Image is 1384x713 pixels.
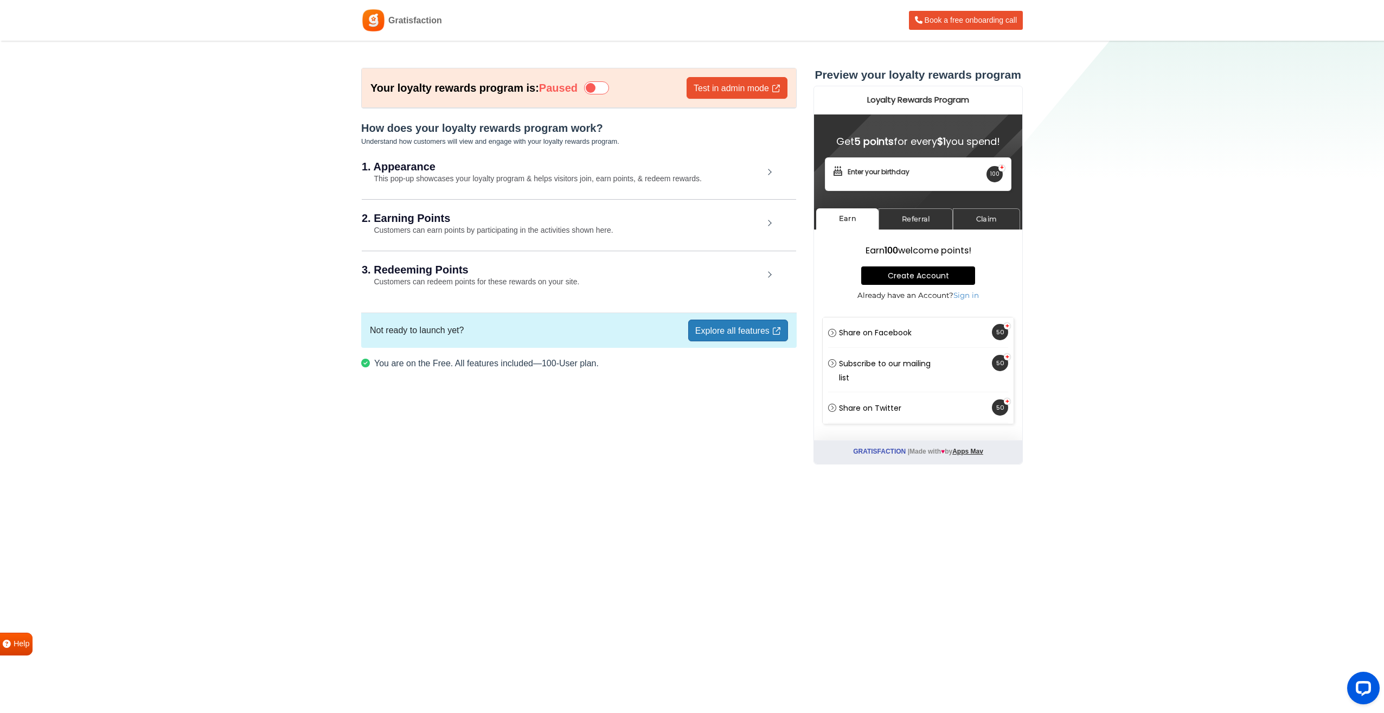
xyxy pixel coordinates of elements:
img: Gratisfaction [361,8,386,33]
strong: 100 [71,158,85,171]
a: Referral [65,123,139,144]
h3: Preview your loyalty rewards program [813,68,1023,81]
span: | [94,362,96,370]
h4: Get for every you spend! [11,50,198,61]
a: Earn [3,123,65,143]
p: Made with by [1,355,209,377]
span: Help [14,638,30,650]
iframe: LiveChat chat widget [1338,667,1384,713]
span: Gratisfaction [388,14,442,27]
a: Test in admin mode [687,77,787,99]
a: Explore all features [688,320,788,341]
h2: Loyalty Rewards Program [6,10,203,19]
small: Customers can earn points by participating in the activities shown here. [362,226,613,234]
i: ♥ [127,362,131,370]
small: Understand how customers will view and engage with your loyalty rewards program. [361,137,619,145]
strong: 5 points [41,49,80,62]
h3: Earn welcome points! [20,160,190,170]
small: This pop-up showcases your loyalty program & helps visitors join, earn points, & redeem rewards. [362,174,702,183]
a: Book a free onboarding call [909,11,1023,30]
small: Customers can redeem points for these rewards on your site. [362,277,579,286]
h5: How does your loyalty rewards program work? [361,122,797,135]
h2: 1. Appearance [362,161,764,172]
span: Not ready to launch yet? [370,324,464,337]
h2: 2. Earning Points [362,213,764,224]
p: Already have an Account? [20,205,190,215]
h6: Your loyalty rewards program is: [370,81,578,94]
strong: $1 [124,49,132,62]
a: Claim [139,123,207,144]
h2: 3. Redeeming Points [362,264,764,275]
a: Sign in [140,205,165,214]
a: Create Account [48,181,162,199]
a: Apps Mav [139,362,170,370]
strong: Paused [539,82,578,94]
p: You are on the Free. All features included—100-User plan. [361,356,797,370]
a: Gratisfaction [361,8,442,33]
a: Gratisfaction [40,362,92,370]
span: Book a free onboarding call [925,16,1017,24]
